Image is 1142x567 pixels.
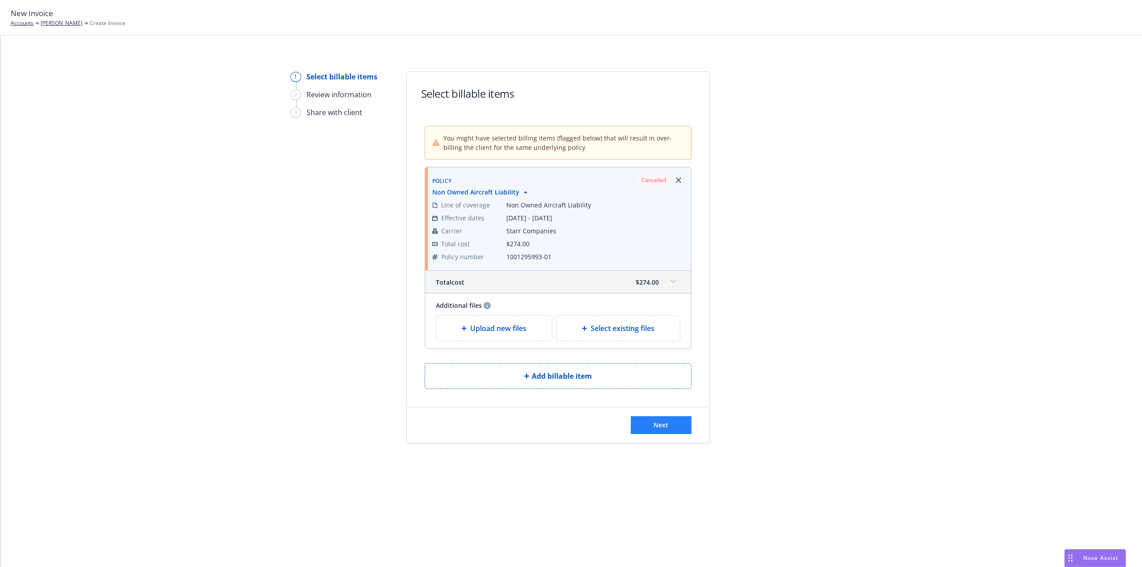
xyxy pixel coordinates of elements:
[436,277,464,287] span: Total cost
[441,213,484,223] span: Effective dates
[432,187,530,197] button: Non Owned Aircraft Liability
[441,252,484,261] span: Policy number
[443,133,683,152] span: You might have selected billing items (flagged below) that will result in over-billing the client...
[90,19,125,27] span: Create Invoice
[441,239,470,248] span: Total cost
[506,213,684,223] span: [DATE] - [DATE]
[1065,550,1076,567] div: Drag to move
[470,323,526,334] span: Upload new files
[654,421,668,429] span: Next
[556,315,680,341] div: Select existing files
[506,226,684,236] span: Starr Companies
[421,86,514,101] h1: Select billable items
[432,177,452,185] span: Policy
[425,271,691,293] div: Totalcost$274.00
[290,108,301,118] div: 3
[532,371,592,381] span: Add billable item
[432,187,519,197] span: Non Owned Aircraft Liability
[637,174,670,186] div: Cancelled
[306,107,362,118] div: Share with client
[1083,554,1118,562] span: Nova Assist
[1064,549,1126,567] button: Nova Assist
[506,240,530,248] span: $274.00
[306,71,377,82] div: Select billable items
[636,277,659,287] span: $274.00
[436,315,553,341] div: Upload new files
[425,363,691,389] button: Add billable item
[673,175,684,186] a: Remove browser
[290,72,301,82] div: 1
[290,90,301,100] div: 2
[41,19,83,27] a: [PERSON_NAME]
[11,8,53,19] span: New Invoice
[506,252,684,261] span: 1001295993-01
[506,200,684,210] span: Non Owned Aircraft Liability
[631,416,691,434] button: Next
[591,323,654,334] span: Select existing files
[436,301,482,310] span: Additional files
[306,89,372,100] div: Review information
[441,200,490,210] span: Line of coverage
[11,19,33,27] a: Accounts
[441,226,462,236] span: Carrier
